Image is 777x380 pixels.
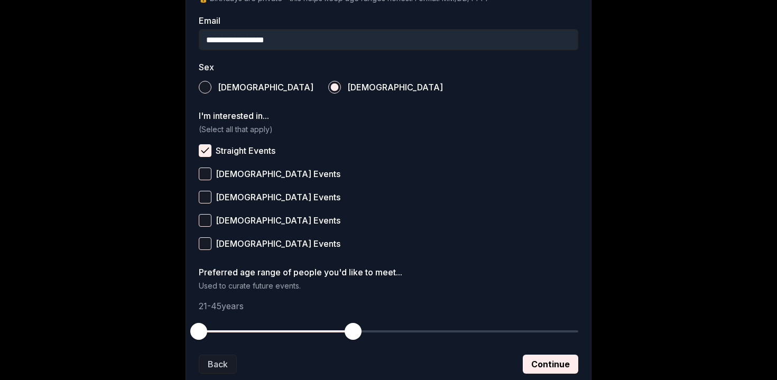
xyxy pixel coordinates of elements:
[199,237,211,250] button: [DEMOGRAPHIC_DATA] Events
[216,216,340,225] span: [DEMOGRAPHIC_DATA] Events
[199,81,211,94] button: [DEMOGRAPHIC_DATA]
[199,144,211,157] button: Straight Events
[347,83,443,91] span: [DEMOGRAPHIC_DATA]
[328,81,341,94] button: [DEMOGRAPHIC_DATA]
[199,214,211,227] button: [DEMOGRAPHIC_DATA] Events
[216,170,340,178] span: [DEMOGRAPHIC_DATA] Events
[216,239,340,248] span: [DEMOGRAPHIC_DATA] Events
[199,191,211,203] button: [DEMOGRAPHIC_DATA] Events
[216,146,275,155] span: Straight Events
[523,355,578,374] button: Continue
[199,16,578,25] label: Email
[199,300,578,312] p: 21 - 45 years
[199,355,237,374] button: Back
[199,168,211,180] button: [DEMOGRAPHIC_DATA] Events
[199,124,578,135] p: (Select all that apply)
[199,63,578,71] label: Sex
[199,112,578,120] label: I'm interested in...
[199,281,578,291] p: Used to curate future events.
[199,268,578,276] label: Preferred age range of people you'd like to meet...
[216,193,340,201] span: [DEMOGRAPHIC_DATA] Events
[218,83,313,91] span: [DEMOGRAPHIC_DATA]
